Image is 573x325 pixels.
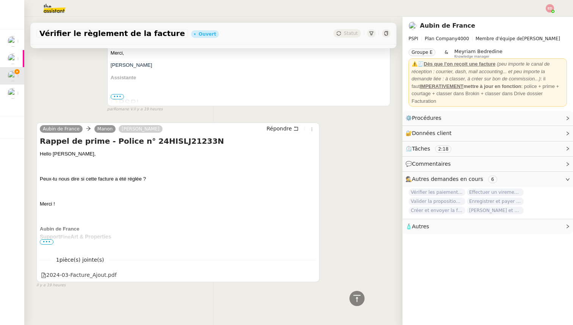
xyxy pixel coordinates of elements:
div: 🔐Données client [402,126,573,141]
u: IMPERATIVEMENT [420,83,463,89]
span: ••• [40,239,53,245]
img: svg [546,4,554,13]
div: Merci, [111,49,387,57]
a: [PERSON_NAME] [119,126,163,132]
span: [PERSON_NAME] et envoyer la facture à [PERSON_NAME] [467,207,524,214]
a: Aubin de France [40,126,83,132]
span: Aubin de France [40,226,79,232]
span: Valider la proposition d'assurance Honda [409,198,465,205]
u: Dès que l'on reçoit une facture [424,61,495,67]
span: Statut [344,31,358,36]
span: Fine [60,234,70,240]
span: Autres [412,223,429,229]
nz-tag: 6 [488,176,497,183]
span: Art & Properties [70,234,111,240]
span: Enregistrer et payer la compagnie [467,198,524,205]
span: 🧴 [405,223,429,229]
span: 💬 [405,161,454,167]
span: Données client [412,130,452,136]
app-user-label: Knowledge manager [454,49,503,58]
span: Merci ! [40,201,55,207]
div: ⚙️Procédures [402,111,573,126]
span: pièce(s) jointe(s) [59,257,104,263]
img: users%2F0zQGGmvZECeMseaPawnreYAQQyS2%2Favatar%2Feddadf8a-b06f-4db9-91c4-adeed775bb0f [8,88,18,99]
span: Autres demandes en cours [412,176,483,182]
div: 2024-03-Facture_Ajout.pdf [41,271,117,279]
nz-tag: Groupe E [409,49,435,56]
img: users%2FSclkIUIAuBOhhDrbgjtrSikBoD03%2Favatar%2F48cbc63d-a03d-4817-b5bf-7f7aeed5f2a9 [409,22,417,30]
div: Ouvert [199,32,216,36]
em: (peu importe le canal de réception : courrier, dash, mail accounting... et peu importe la demande... [412,61,550,82]
span: il y a 19 heures [36,282,66,289]
img: users%2Fa6PbEmLwvGXylUqKytRPpDpAx153%2Favatar%2Ffanny.png [8,36,18,47]
span: par [107,106,114,113]
div: 🧴Autres [402,219,573,234]
nz-tag: 2:18 [435,145,451,153]
span: 1 [51,256,110,264]
a: Aubin de France [420,22,475,29]
span: 🔐 [405,129,455,138]
span: Procédures [412,115,441,121]
span: [PERSON_NAME] [111,62,152,68]
span: Meyriam Bedredine [454,49,503,54]
div: ⏲️Tâches 2:18 [402,141,573,156]
span: Vérifier le règlement de la facture [39,30,185,37]
span: [PERSON_NAME] [409,35,567,42]
span: Hello [PERSON_NAME], [40,151,95,157]
span: Vérifier les paiements reçus [409,188,465,196]
span: Commentaires [412,161,451,167]
div: ⚠️🧾 : il faut : police + prime + courtage + classer dans Brokin + classer dans Drive dossier Fact... [412,60,564,105]
span: Plan Company [425,36,457,41]
span: Membre d'équipe de [476,36,523,41]
span: Support [40,234,60,240]
span: ••• [111,94,124,99]
span: Effectuer un virement urgent [467,188,524,196]
span: il y a 19 heures [133,106,163,113]
img: users%2FSclkIUIAuBOhhDrbgjtrSikBoD03%2Favatar%2F48cbc63d-a03d-4817-b5bf-7f7aeed5f2a9 [8,53,18,64]
span: & [445,49,448,58]
span: 🕵️ [405,176,500,182]
span: Créer et envoyer la facture Steelhead [409,207,465,214]
button: Répondre [264,124,301,133]
span: Knowledge manager [454,55,490,59]
div: 🕵️Autres demandes en cours 6 [402,172,573,187]
small: Romane V. [107,106,163,113]
strong: mettre à jour en fonction [420,83,521,89]
a: Manon [94,126,116,132]
span: Tâches [412,146,430,152]
span: PSPI [409,36,418,41]
div: 💬Commentaires [402,157,573,171]
img: users%2FSclkIUIAuBOhhDrbgjtrSikBoD03%2Favatar%2F48cbc63d-a03d-4817-b5bf-7f7aeed5f2a9 [8,71,18,81]
h4: Rappel de prime - Police n° 24HISLJ21233N [40,136,316,146]
span: ⚙️ [405,114,445,122]
span: ⏲️ [405,146,458,152]
span: Peux-tu nous dire si cette facture a été réglée ? [40,176,146,182]
img: Une image contenant capture d’écran, cercle, Graphique, PoliceDescription générée automatiquement [111,99,138,106]
span: 4000 [457,36,469,41]
span: Répondre [266,125,292,132]
span: Assistante [111,75,136,80]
